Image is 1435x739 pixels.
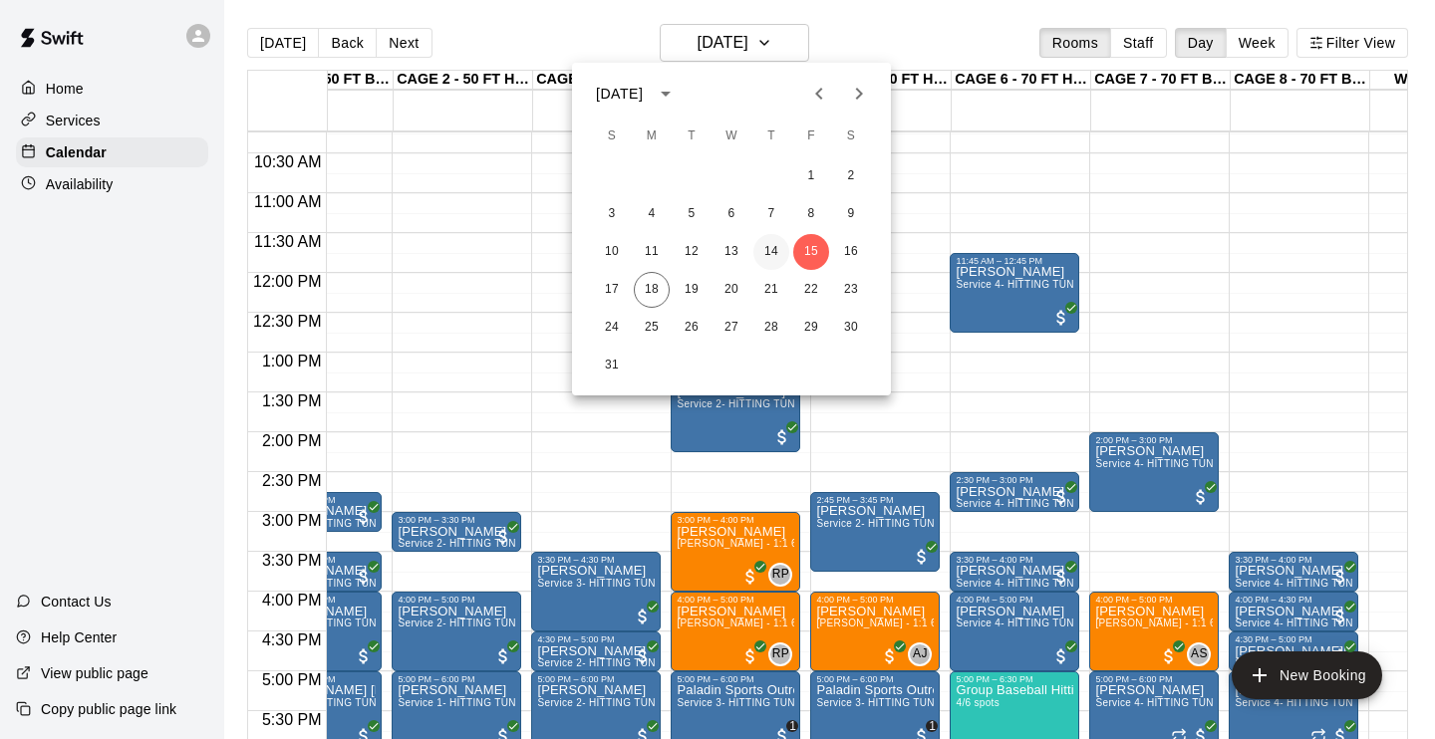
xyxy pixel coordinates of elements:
[634,234,670,270] button: 11
[799,74,839,114] button: Previous month
[793,234,829,270] button: 15
[833,117,869,156] span: Saturday
[793,272,829,308] button: 22
[793,196,829,232] button: 8
[674,310,710,346] button: 26
[793,158,829,194] button: 1
[594,117,630,156] span: Sunday
[634,117,670,156] span: Monday
[753,117,789,156] span: Thursday
[833,158,869,194] button: 2
[634,310,670,346] button: 25
[839,74,879,114] button: Next month
[753,310,789,346] button: 28
[674,234,710,270] button: 12
[833,234,869,270] button: 16
[634,272,670,308] button: 18
[674,196,710,232] button: 5
[714,310,749,346] button: 27
[594,196,630,232] button: 3
[714,117,749,156] span: Wednesday
[753,234,789,270] button: 14
[594,310,630,346] button: 24
[793,310,829,346] button: 29
[674,117,710,156] span: Tuesday
[596,84,643,105] div: [DATE]
[634,196,670,232] button: 4
[674,272,710,308] button: 19
[753,272,789,308] button: 21
[714,196,749,232] button: 6
[594,234,630,270] button: 10
[714,272,749,308] button: 20
[753,196,789,232] button: 7
[833,196,869,232] button: 9
[833,310,869,346] button: 30
[714,234,749,270] button: 13
[793,117,829,156] span: Friday
[649,77,683,111] button: calendar view is open, switch to year view
[594,272,630,308] button: 17
[594,348,630,383] button: 31
[833,272,869,308] button: 23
